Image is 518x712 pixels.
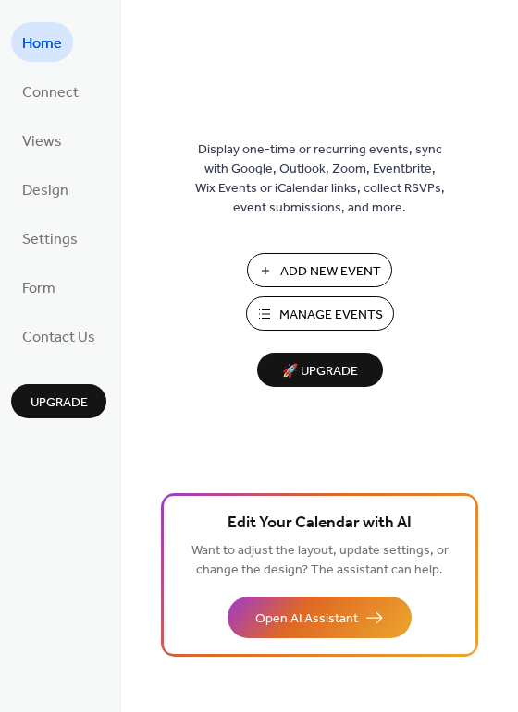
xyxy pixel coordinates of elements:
[22,323,95,352] span: Contact Us
[280,262,381,282] span: Add New Event
[11,71,90,111] a: Connect
[195,140,445,218] span: Display one-time or recurring events, sync with Google, Outlook, Zoom, Eventbrite, Wix Events or ...
[279,306,383,325] span: Manage Events
[31,393,88,413] span: Upgrade
[11,384,106,418] button: Upgrade
[228,511,412,537] span: Edit Your Calendar with AI
[228,597,412,638] button: Open AI Assistant
[268,359,372,384] span: 🚀 Upgrade
[255,609,358,629] span: Open AI Assistant
[11,120,73,160] a: Views
[22,30,62,58] span: Home
[22,225,78,254] span: Settings
[11,169,80,209] a: Design
[11,267,67,307] a: Form
[22,78,79,107] span: Connect
[11,316,106,356] a: Contact Us
[22,127,62,156] span: Views
[11,22,73,62] a: Home
[191,538,449,583] span: Want to adjust the layout, update settings, or change the design? The assistant can help.
[246,296,394,331] button: Manage Events
[11,218,89,258] a: Settings
[247,253,392,287] button: Add New Event
[257,353,383,387] button: 🚀 Upgrade
[22,274,55,303] span: Form
[22,176,68,205] span: Design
